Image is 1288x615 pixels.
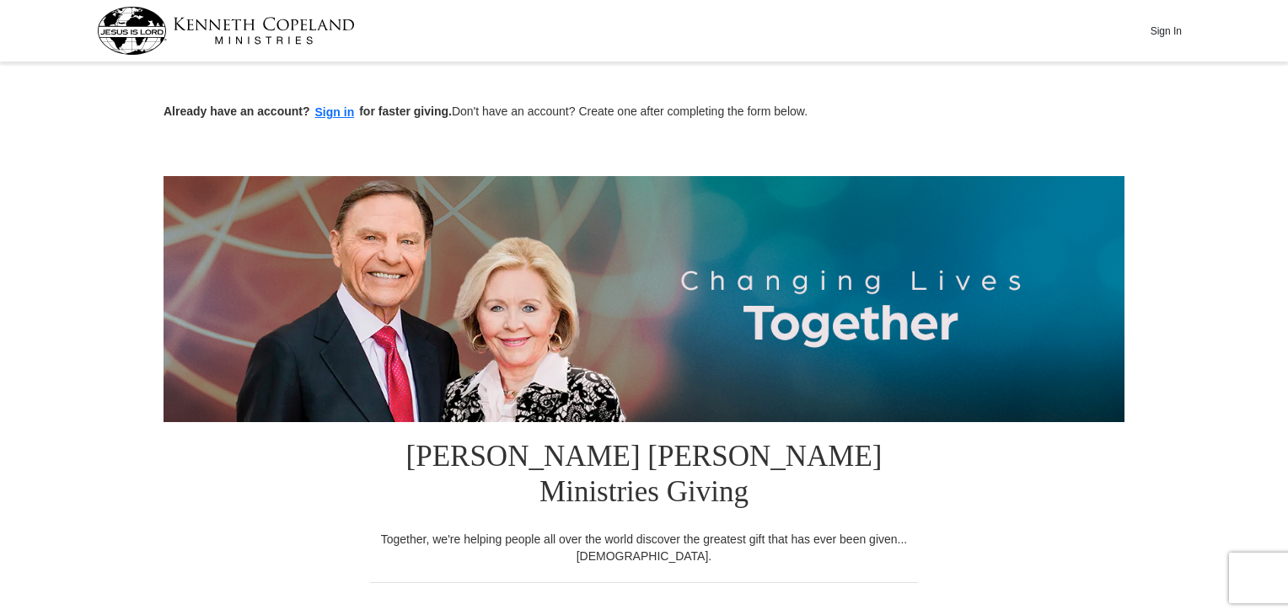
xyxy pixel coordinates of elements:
img: kcm-header-logo.svg [97,7,355,55]
strong: Already have an account? for faster giving. [164,104,452,118]
button: Sign in [310,103,360,122]
p: Don't have an account? Create one after completing the form below. [164,103,1124,122]
h1: [PERSON_NAME] [PERSON_NAME] Ministries Giving [370,422,918,531]
button: Sign In [1140,18,1191,44]
div: Together, we're helping people all over the world discover the greatest gift that has ever been g... [370,531,918,564]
